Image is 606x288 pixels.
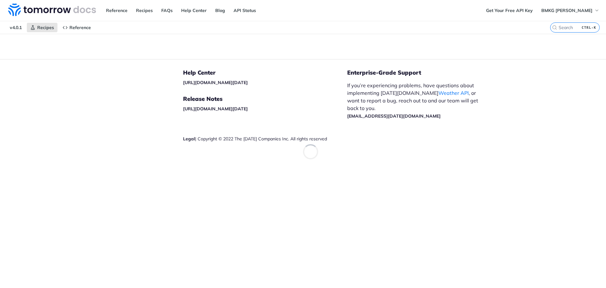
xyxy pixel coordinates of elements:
[133,6,156,15] a: Recipes
[347,69,495,77] h5: Enterprise-Grade Support
[483,6,536,15] a: Get Your Free API Key
[37,25,54,30] span: Recipes
[347,82,485,119] p: If you’re experiencing problems, have questions about implementing [DATE][DOMAIN_NAME] , or want ...
[59,23,94,32] a: Reference
[438,90,469,96] a: Weather API
[8,3,96,16] img: Tomorrow.io Weather API Docs
[580,24,598,31] kbd: CTRL-K
[103,6,131,15] a: Reference
[212,6,229,15] a: Blog
[347,113,441,119] a: [EMAIL_ADDRESS][DATE][DOMAIN_NAME]
[6,23,25,32] span: v4.0.1
[541,8,592,13] span: BMKG [PERSON_NAME]
[183,136,347,142] div: | Copyright © 2022 The [DATE] Companies Inc. All rights reserved
[538,6,603,15] button: BMKG [PERSON_NAME]
[69,25,91,30] span: Reference
[178,6,210,15] a: Help Center
[552,25,557,30] svg: Search
[183,80,248,85] a: [URL][DOMAIN_NAME][DATE]
[183,106,248,112] a: [URL][DOMAIN_NAME][DATE]
[183,95,347,103] h5: Release Notes
[230,6,259,15] a: API Status
[27,23,57,32] a: Recipes
[183,136,195,142] a: Legal
[183,69,347,77] h5: Help Center
[158,6,176,15] a: FAQs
